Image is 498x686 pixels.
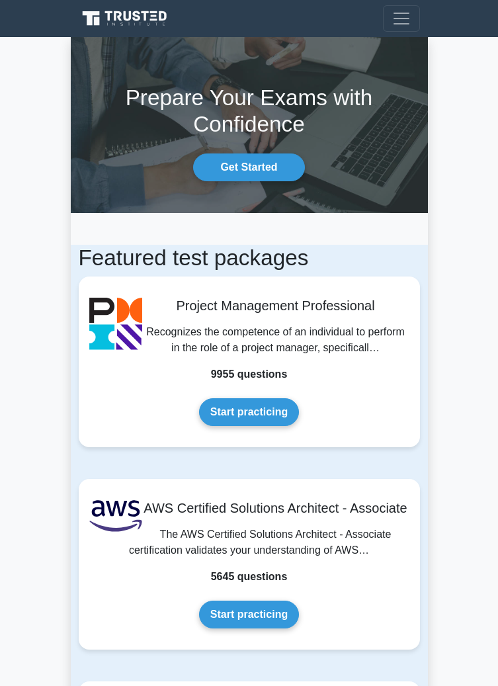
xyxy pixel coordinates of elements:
[79,245,420,271] h1: Featured test packages
[199,398,299,426] a: Start practicing
[71,85,428,138] h1: Prepare Your Exams with Confidence
[199,601,299,628] a: Start practicing
[193,153,304,181] a: Get Started
[383,5,420,32] button: Toggle navigation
